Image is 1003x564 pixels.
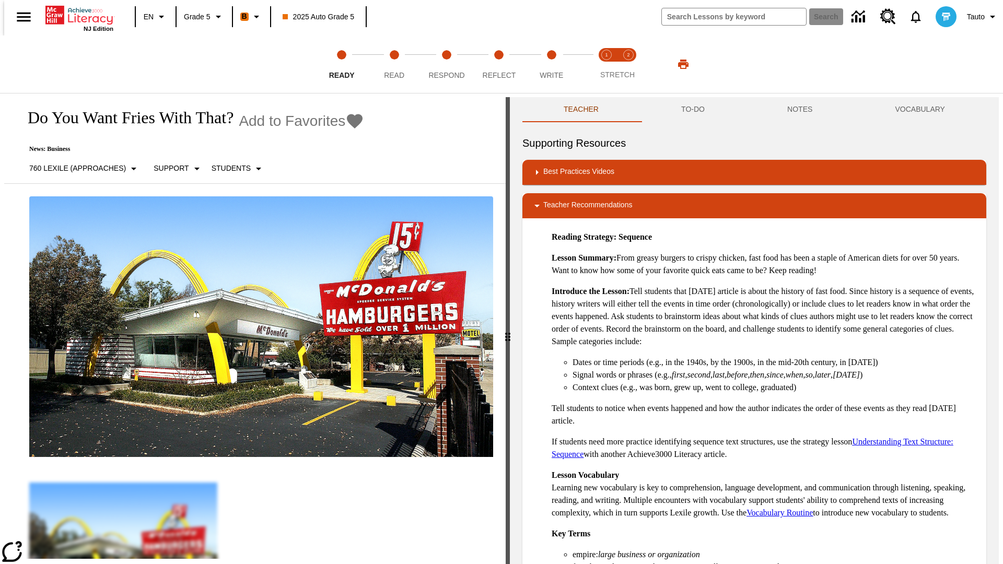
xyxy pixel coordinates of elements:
[815,370,831,379] em: later
[139,7,172,26] button: Language: EN, Select a language
[929,3,963,30] button: Select a new avatar
[552,402,978,427] p: Tell students to notice when events happened and how the author indicates the order of these even...
[207,159,269,178] button: Select Student
[806,370,813,379] em: so
[522,97,986,122] div: Instructional Panel Tabs
[428,71,464,79] span: Respond
[552,287,629,296] strong: Introduce the Lesson:
[605,52,608,57] text: 1
[543,166,614,179] p: Best Practices Videos
[619,232,652,241] strong: Sequence
[874,3,902,31] a: Resource Center, Will open in new tab
[552,437,953,459] a: Understanding Text Structure: Sequence
[936,6,957,27] img: avatar image
[687,370,710,379] em: second
[552,285,978,348] p: Tell students that [DATE] article is about the history of fast food. Since history is a sequence ...
[84,26,113,32] span: NJ Edition
[29,196,493,457] img: One of the first McDonald's stores, with the iconic red sign and golden arches.
[766,370,784,379] em: since
[149,159,207,178] button: Scaffolds, Support
[239,113,345,130] span: Add to Favorites
[283,11,355,22] span: 2025 Auto Grade 5
[483,71,516,79] span: Reflect
[591,36,622,93] button: Stretch Read step 1 of 2
[8,2,39,32] button: Open side menu
[552,232,616,241] strong: Reading Strategy:
[510,97,999,564] div: activity
[786,370,803,379] em: when
[552,253,616,262] strong: Lesson Summary:
[640,97,746,122] button: TO-DO
[727,370,748,379] em: before
[552,252,978,277] p: From greasy burgers to crispy chicken, fast food has been a staple of American diets for over 50 ...
[239,112,364,130] button: Add to Favorites - Do You Want Fries With That?
[573,548,978,561] li: empire:
[552,471,619,479] strong: Lesson Vocabulary
[17,108,234,127] h1: Do You Want Fries With That?
[662,8,806,25] input: search field
[667,55,700,74] button: Print
[17,145,364,153] p: News: Business
[329,71,355,79] span: Ready
[543,199,632,212] p: Teacher Recommendations
[364,36,424,93] button: Read step 2 of 5
[833,370,860,379] em: [DATE]
[627,52,629,57] text: 2
[184,11,211,22] span: Grade 5
[573,369,978,381] li: Signal words or phrases (e.g., , , , , , , , , , )
[212,163,251,174] p: Students
[522,97,640,122] button: Teacher
[45,4,113,32] div: Home
[552,529,590,538] strong: Key Terms
[672,370,685,379] em: first
[746,97,854,122] button: NOTES
[236,7,267,26] button: Boost Class color is orange. Change class color
[967,11,985,22] span: Tauto
[573,381,978,394] li: Context clues (e.g., was born, grew up, went to college, graduated)
[613,36,644,93] button: Stretch Respond step 2 of 2
[25,159,144,178] button: Select Lexile, 760 Lexile (Approaches)
[713,370,725,379] em: last
[600,70,635,79] span: STRETCH
[963,7,1003,26] button: Profile/Settings
[506,97,510,564] div: Press Enter or Spacebar and then press right and left arrow keys to move the slider
[522,193,986,218] div: Teacher Recommendations
[29,163,126,174] p: 760 Lexile (Approaches)
[242,10,247,23] span: B
[747,508,813,517] a: Vocabulary Routine
[384,71,404,79] span: Read
[573,356,978,369] li: Dates or time periods (e.g., in the 1940s, by the 1900s, in the mid-20th century, in [DATE])
[416,36,477,93] button: Respond step 3 of 5
[311,36,372,93] button: Ready step 1 of 5
[469,36,529,93] button: Reflect step 4 of 5
[522,160,986,185] div: Best Practices Videos
[540,71,563,79] span: Write
[180,7,229,26] button: Grade: Grade 5, Select a grade
[522,135,986,151] h6: Supporting Resources
[598,550,700,559] em: large business or organization
[154,163,189,174] p: Support
[750,370,764,379] em: then
[144,11,154,22] span: EN
[854,97,986,122] button: VOCABULARY
[552,436,978,461] p: If students need more practice identifying sequence text structures, use the strategy lesson with...
[4,97,506,559] div: reading
[552,469,978,519] p: Learning new vocabulary is key to comprehension, language development, and communication through ...
[845,3,874,31] a: Data Center
[521,36,582,93] button: Write step 5 of 5
[902,3,929,30] a: Notifications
